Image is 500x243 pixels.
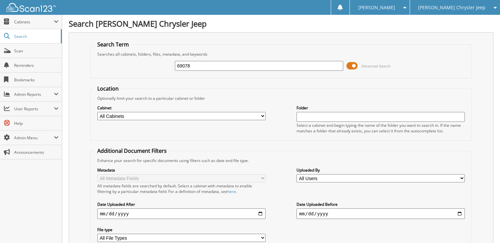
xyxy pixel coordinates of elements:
label: Metadata [97,167,266,173]
span: Announcements [14,149,59,155]
span: Admin Reports [14,92,54,97]
span: Search [14,34,58,39]
div: All metadata fields are searched by default. Select a cabinet with metadata to enable filtering b... [97,183,266,194]
input: end [297,208,465,219]
div: Searches all cabinets, folders, files, metadata, and keywords [94,51,468,57]
iframe: Chat Widget [467,211,500,243]
label: Uploaded By [297,167,465,173]
span: Help [14,121,59,126]
div: Select a cabinet and begin typing the name of the folder you want to search in. If the name match... [297,122,465,134]
label: Date Uploaded After [97,202,266,207]
span: [PERSON_NAME] [358,6,395,10]
label: Folder [297,105,465,111]
h1: Search [PERSON_NAME] Chrysler Jeep [69,18,493,29]
div: Optionally limit your search to a particular cabinet or folder [94,95,468,101]
span: Advanced Search [361,64,391,68]
span: Bookmarks [14,77,59,83]
a: here [227,189,236,194]
div: Enhance your search for specific documents using filters such as date and file type. [94,158,468,163]
label: Cabinet [97,105,266,111]
span: Admin Menu [14,135,54,141]
span: [PERSON_NAME] Chrysler Jeep [418,6,486,10]
legend: Location [94,85,122,92]
input: start [97,208,266,219]
span: Scan [14,48,59,54]
span: Reminders [14,63,59,68]
label: Date Uploaded Before [297,202,465,207]
img: scan123-logo-white.svg [7,3,56,12]
span: User Reports [14,106,54,112]
legend: Additional Document Filters [94,147,170,154]
span: Cabinets [14,19,54,25]
legend: Search Term [94,41,132,48]
label: File type [97,227,266,232]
